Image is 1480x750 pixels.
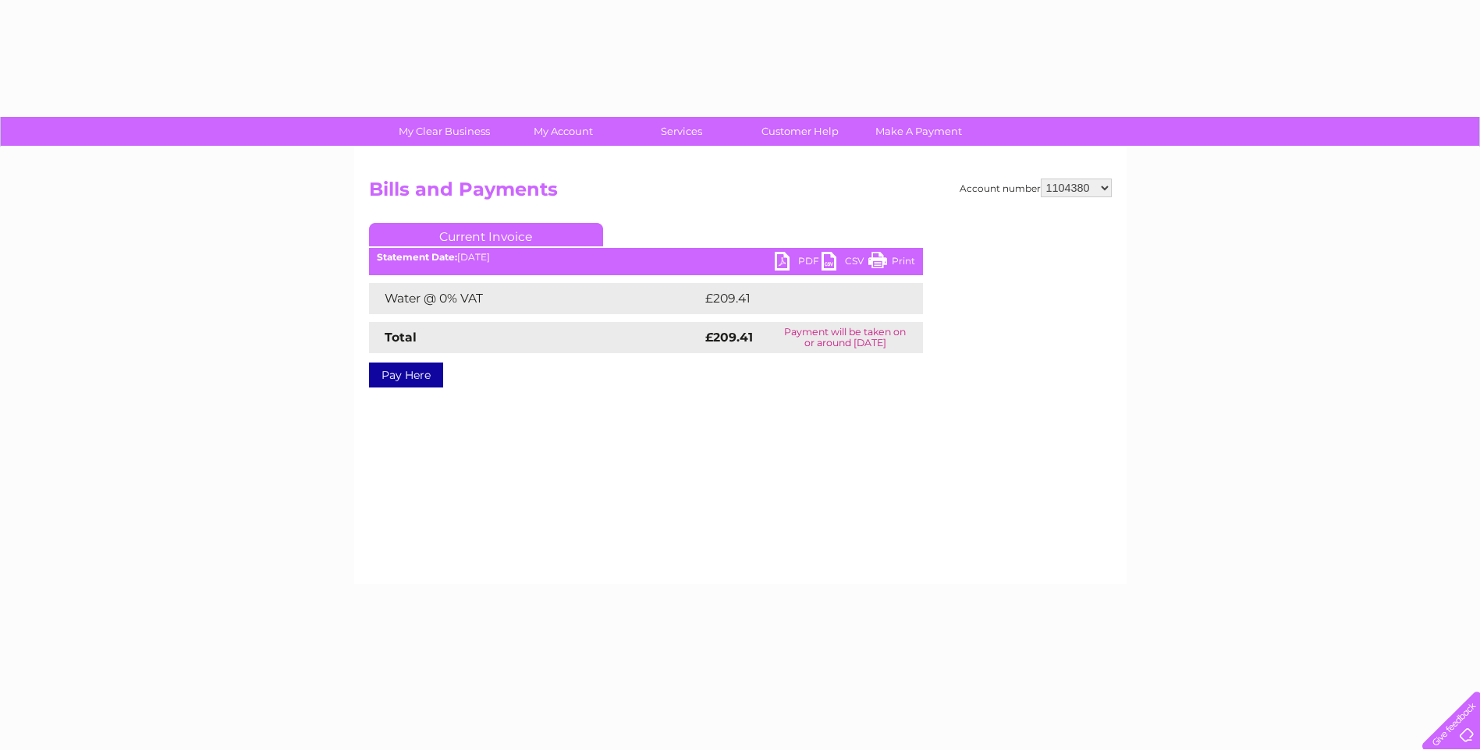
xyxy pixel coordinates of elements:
[369,363,443,387] a: Pay Here
[385,330,417,345] strong: Total
[369,223,603,246] a: Current Invoice
[380,117,509,146] a: My Clear Business
[822,252,868,274] a: CSV
[369,179,1112,208] h2: Bills and Payments
[499,117,627,146] a: My Account
[768,322,923,353] td: Payment will be taken on or around [DATE]
[369,252,923,263] div: [DATE]
[377,251,457,263] b: Statement Date:
[369,283,701,314] td: Water @ 0% VAT
[960,179,1112,197] div: Account number
[617,117,746,146] a: Services
[775,252,822,274] a: PDF
[705,330,753,345] strong: £209.41
[868,252,915,274] a: Print
[736,117,864,146] a: Customer Help
[854,117,983,146] a: Make A Payment
[701,283,895,314] td: £209.41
